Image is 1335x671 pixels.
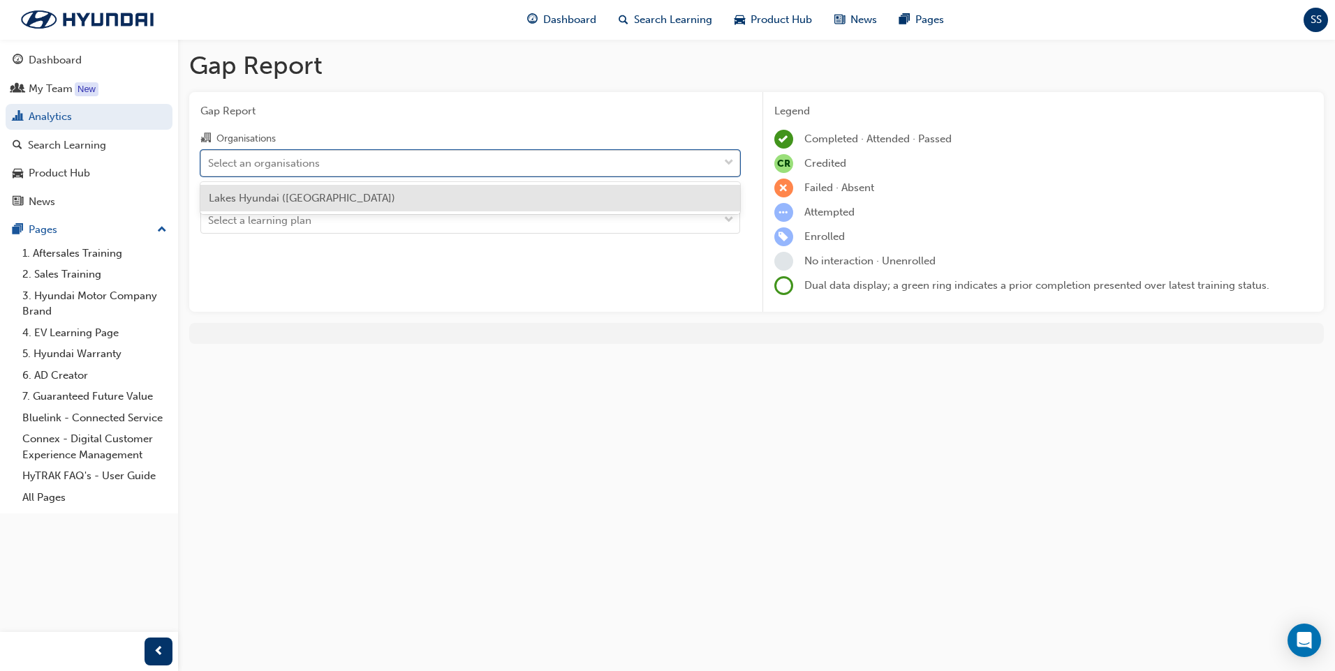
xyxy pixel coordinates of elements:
div: Select an organisations [208,155,320,171]
span: null-icon [774,154,793,173]
span: pages-icon [899,11,910,29]
a: 6. AD Creator [17,365,172,386]
span: learningRecordVerb_FAIL-icon [774,179,793,197]
button: Pages [6,217,172,243]
a: 2. Sales Training [17,264,172,285]
span: Lakes Hyundai ([GEOGRAPHIC_DATA]) [209,192,395,204]
span: Gap Report [200,103,740,119]
div: Dashboard [29,52,82,68]
span: Dashboard [543,12,596,28]
span: car-icon [13,167,23,180]
span: guage-icon [13,54,23,67]
a: HyTRAK FAQ's - User Guide [17,465,172,487]
a: Analytics [6,104,172,130]
span: Failed · Absent [804,181,874,194]
a: Search Learning [6,133,172,158]
a: Dashboard [6,47,172,73]
div: Search Learning [28,137,106,153]
div: Open Intercom Messenger [1288,624,1321,657]
button: SS [1304,8,1328,32]
span: Attempted [804,206,855,218]
span: Search Learning [634,12,712,28]
div: Organisations [216,132,276,146]
a: My Team [6,76,172,102]
a: Bluelink - Connected Service [17,407,172,429]
span: Product Hub [751,12,812,28]
span: learningRecordVerb_ATTEMPT-icon [774,203,793,222]
span: news-icon [834,11,845,29]
span: No interaction · Unenrolled [804,255,936,267]
span: Dual data display; a green ring indicates a prior completion presented over latest training status. [804,279,1269,292]
a: 4. EV Learning Page [17,322,172,344]
img: Trak [7,5,168,34]
a: Product Hub [6,160,172,186]
span: down-icon [724,211,734,229]
span: learningRecordVerb_ENROLL-icon [774,227,793,246]
button: DashboardMy TeamAnalyticsSearch LearningProduct HubNews [6,45,172,217]
a: All Pages [17,487,172,508]
a: News [6,189,172,215]
a: news-iconNews [823,6,888,34]
div: Select a learning plan [208,213,311,229]
div: Tooltip anchor [75,82,98,96]
span: guage-icon [527,11,538,29]
div: News [29,194,55,210]
span: learningRecordVerb_COMPLETE-icon [774,130,793,149]
span: search-icon [619,11,628,29]
span: prev-icon [154,643,164,661]
span: SS [1311,12,1322,28]
div: Legend [774,103,1313,119]
a: 1. Aftersales Training [17,243,172,264]
span: people-icon [13,83,23,96]
span: down-icon [724,154,734,172]
a: car-iconProduct Hub [723,6,823,34]
span: chart-icon [13,111,23,123]
a: guage-iconDashboard [516,6,607,34]
h1: Gap Report [189,50,1324,81]
div: Pages [29,222,57,238]
span: pages-icon [13,224,23,236]
span: Pages [915,12,944,28]
span: Completed · Attended · Passed [804,133,952,145]
a: 7. Guaranteed Future Value [17,386,172,407]
a: pages-iconPages [888,6,955,34]
div: Product Hub [29,165,90,181]
a: 5. Hyundai Warranty [17,343,172,365]
a: 3. Hyundai Motor Company Brand [17,285,172,322]
div: My Team [29,81,73,97]
span: search-icon [13,140,22,152]
span: News [850,12,877,28]
span: news-icon [13,196,23,209]
span: learningRecordVerb_NONE-icon [774,252,793,271]
a: search-iconSearch Learning [607,6,723,34]
span: Enrolled [804,230,845,243]
a: Connex - Digital Customer Experience Management [17,428,172,465]
span: organisation-icon [200,133,211,145]
span: Credited [804,157,846,169]
span: car-icon [735,11,745,29]
span: up-icon [157,221,167,239]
